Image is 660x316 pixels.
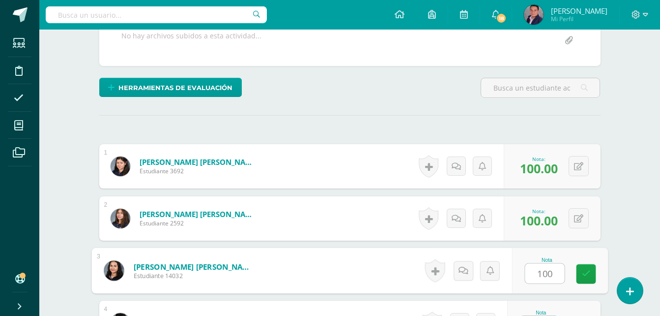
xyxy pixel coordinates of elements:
[99,78,242,97] a: Herramientas de evaluación
[104,260,124,281] img: bb268f935d48f0dc57f0577c7119e877.png
[524,5,544,25] img: 2f5cfbbd6f1a8be69b4d572f42287c4a.png
[111,157,130,176] img: 253e8c82bf977de0b19eed067a80ed7b.png
[140,167,258,175] span: Estudiante 3692
[481,78,600,97] input: Busca un estudiante aquí...
[551,15,607,23] span: Mi Perfil
[520,208,558,215] div: Nota:
[133,261,255,272] a: [PERSON_NAME] [PERSON_NAME]
[520,160,558,177] span: 100.00
[520,156,558,162] div: Nota:
[140,157,258,167] a: [PERSON_NAME] [PERSON_NAME]
[524,257,569,263] div: Nota
[496,13,507,24] span: 18
[118,79,232,97] span: Herramientas de evaluación
[121,31,261,50] div: No hay archivos subidos a esta actividad...
[520,212,558,229] span: 100.00
[133,272,255,281] span: Estudiante 14032
[551,6,607,16] span: [PERSON_NAME]
[46,6,267,23] input: Busca un usuario...
[140,209,258,219] a: [PERSON_NAME] [PERSON_NAME]
[519,310,563,316] div: Nota
[111,209,130,228] img: 5d13b905c38bd252d7532fa21c630052.png
[140,219,258,227] span: Estudiante 2592
[525,264,564,284] input: 0-100.0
